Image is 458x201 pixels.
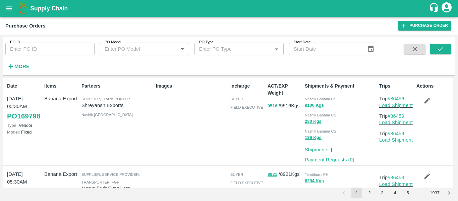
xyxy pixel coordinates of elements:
[17,2,30,15] img: logo
[81,113,133,117] span: Nashik , [GEOGRAPHIC_DATA]
[81,83,153,90] p: Partners
[379,83,414,90] p: Trips
[428,188,442,198] button: Go to page 1937
[416,83,451,90] p: Actions
[156,83,228,90] p: Images
[379,130,414,137] p: Trip
[81,185,153,192] p: Morya Fruit Supplyers
[398,21,451,31] a: Purchase Order
[379,174,414,181] p: Trip
[196,45,271,53] input: Enter PO Type
[305,129,336,133] span: Nashik Banana CS
[7,95,42,110] p: [DATE] 05:30AM
[305,113,336,117] span: Nashik Banana CS
[388,96,404,101] a: #86456
[379,112,414,120] p: Trip
[402,188,413,198] button: Go to page 5
[429,2,441,14] div: customer-support
[388,113,404,119] a: #86459
[7,123,17,128] span: Type:
[379,182,413,187] a: Load Shipment
[379,137,413,143] a: Load Shipment
[305,134,322,142] button: 136 Kgs
[268,171,277,179] button: 8921
[377,188,388,198] button: Go to page 3
[30,5,68,12] b: Supply Chain
[199,40,214,45] label: PO Type
[81,172,140,184] span: Supplier, Service Provider, Transporter, FGP
[294,40,310,45] label: Start Date
[5,21,46,30] div: Purchase Orders
[388,131,404,136] a: #86459
[441,1,453,15] div: account of current user
[268,102,302,110] p: / 9516 Kgs
[268,83,302,97] p: ACT/EXP Weight
[5,61,31,72] button: More
[364,43,377,55] button: Choose date
[328,143,332,153] div: |
[5,43,95,55] input: Enter PO ID
[7,83,42,90] p: Date
[44,95,79,102] p: Banana Export
[7,170,42,186] p: [DATE] 05:30AM
[268,102,277,110] button: 9516
[44,170,79,178] p: Banana Export
[7,130,20,135] span: Model:
[230,83,265,90] p: Incharge
[305,172,329,177] span: Tembhurni PH
[351,188,362,198] button: page 1
[230,181,263,185] span: field executive
[272,45,281,53] button: Open
[379,103,413,108] a: Load Shipment
[178,45,187,53] button: Open
[305,147,328,152] a: Shipments
[390,188,400,198] button: Go to page 4
[305,83,377,90] p: Shipments & Payment
[379,95,414,102] p: Trip
[1,1,17,16] button: open drawer
[305,102,324,109] button: 9100 Kgs
[268,170,302,178] p: / 8921 Kgs
[102,45,176,53] input: Enter PO Model
[305,97,336,101] span: Nashik Banana CS
[230,97,243,101] span: buyer
[44,83,79,90] p: Items
[14,64,30,69] strong: More
[364,188,375,198] button: Go to page 2
[30,4,429,13] a: Supply Chain
[305,118,322,125] button: 280 Kgs
[81,97,130,101] span: Supplier, Transporter
[81,102,153,109] p: Shreyansh Exports
[7,110,40,122] a: PO169798
[7,186,40,198] a: PO169797
[415,190,426,196] div: …
[305,177,324,185] button: 8294 Kgs
[379,120,413,125] a: Load Shipment
[305,157,354,162] a: Payment Requests (0)
[7,122,42,129] p: Vendor
[444,188,454,198] button: Go to next page
[338,188,455,198] nav: pagination navigation
[289,43,362,55] input: Start Date
[230,172,243,177] span: buyer
[105,40,121,45] label: PO Model
[388,175,404,180] a: #86453
[10,40,20,45] label: PO ID
[7,129,42,135] p: Fixed
[230,105,263,109] span: field executive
